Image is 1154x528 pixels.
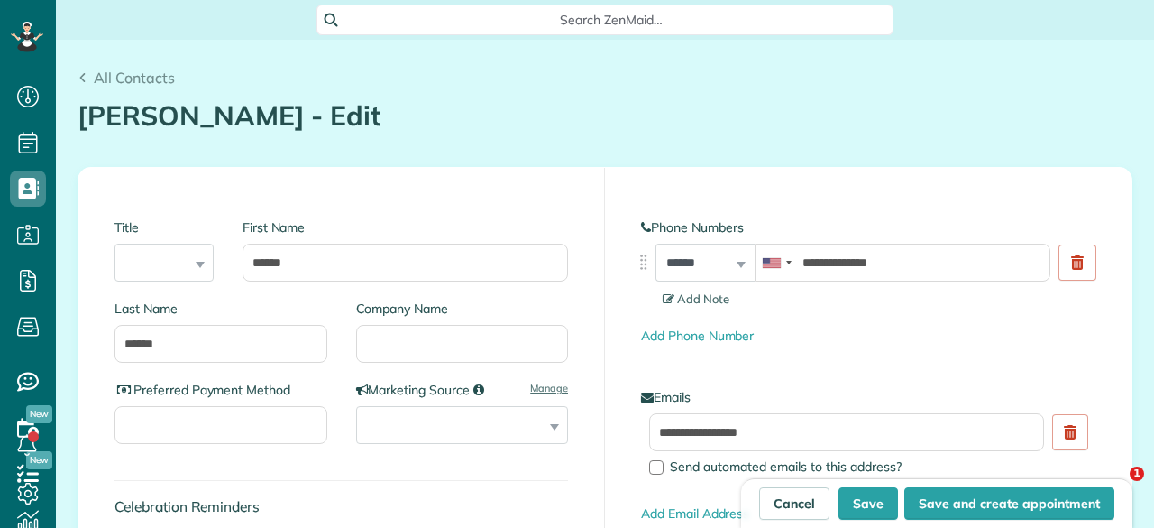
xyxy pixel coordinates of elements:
[904,487,1114,520] button: Save and create appointment
[356,300,569,318] label: Company Name
[78,101,1132,131] h1: [PERSON_NAME] - Edit
[670,459,902,475] span: Send automated emails to this address?
[641,388,1095,406] label: Emails
[641,505,749,522] a: Add Email Address
[78,67,175,88] a: All Contacts
[243,218,568,236] label: First Name
[114,381,327,399] label: Preferred Payment Method
[1130,467,1144,481] span: 1
[838,487,898,520] button: Save
[641,328,754,344] a: Add Phone Number
[530,381,568,395] a: Manage
[663,292,729,306] span: Add Note
[759,487,829,520] a: Cancel
[641,218,1095,236] label: Phone Numbers
[114,300,327,318] label: Last Name
[26,405,52,423] span: New
[114,218,214,236] label: Title
[356,381,569,399] label: Marketing Source
[756,245,797,281] div: United States: +1
[94,69,175,87] span: All Contacts
[1093,467,1136,510] iframe: Intercom live chat
[114,499,568,514] h4: Celebration Reminders
[634,253,653,272] img: drag_indicator-119b368615184ecde3eda3c64c821f6cf29d3e2b97b89ee44bc31753036683e5.png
